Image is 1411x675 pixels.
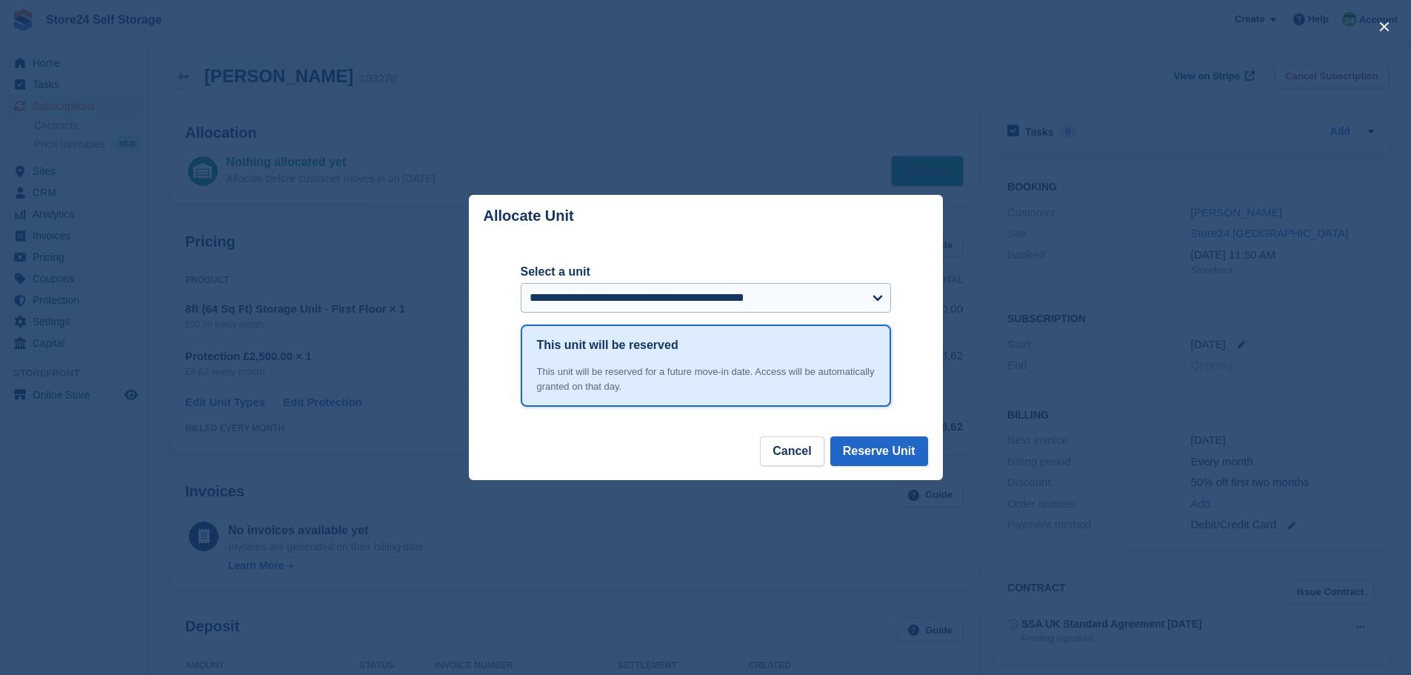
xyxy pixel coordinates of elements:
[484,207,574,225] p: Allocate Unit
[537,365,875,393] div: This unit will be reserved for a future move-in date. Access will be automatically granted on tha...
[760,436,824,466] button: Cancel
[521,263,891,281] label: Select a unit
[1372,15,1396,39] button: close
[537,336,678,354] h1: This unit will be reserved
[830,436,928,466] button: Reserve Unit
